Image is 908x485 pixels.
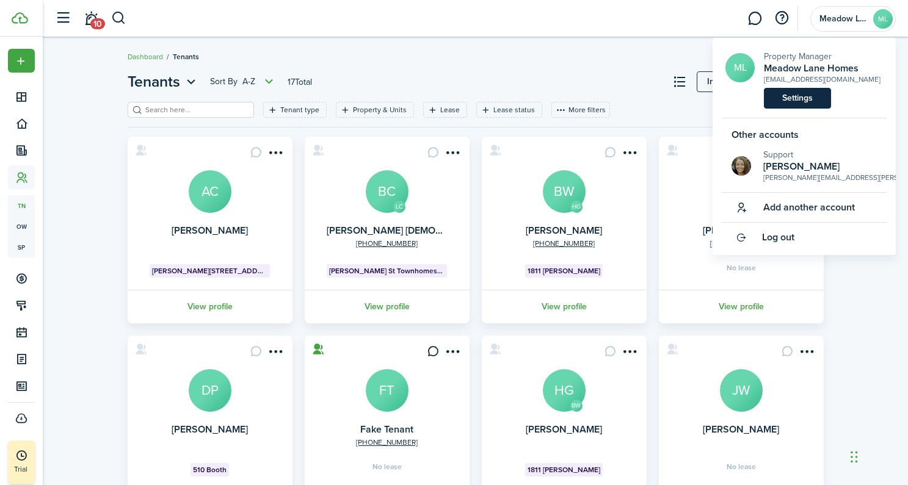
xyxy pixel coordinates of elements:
[764,88,831,109] a: Settings
[847,426,908,485] iframe: Chat Widget
[551,102,610,118] button: More filters
[288,76,312,88] header-page-total: 17 Total
[280,104,319,115] filter-tag-label: Tenant type
[193,464,227,475] span: 510 Booth
[14,464,63,475] p: Trial
[423,102,467,118] filter-tag: Open filter
[819,15,868,23] span: Meadow Lane Homes
[528,464,600,475] span: 1811 [PERSON_NAME]
[128,71,199,93] button: Tenants
[764,63,881,74] a: Meadow Lane Homes
[440,104,460,115] filter-tag-label: Lease
[771,8,792,29] button: Open resource center
[128,71,180,93] span: Tenants
[493,104,535,115] filter-tag-label: Lease status
[725,53,755,82] a: ML
[8,195,35,216] a: tn
[242,76,255,88] span: A-Z
[210,74,277,89] button: Open menu
[697,71,743,92] a: Import
[543,170,586,213] a: BW
[366,170,409,213] a: BC
[356,238,418,249] a: [PHONE_NUMBER]
[763,202,855,213] span: Add another account
[480,290,648,323] a: View profile
[533,238,595,249] a: [PHONE_NUMBER]
[172,422,248,436] a: [PERSON_NAME]
[710,238,772,249] a: [PHONE_NUMBER]
[763,148,793,161] span: Support
[443,146,462,163] button: Open menu
[851,439,858,475] div: Drag
[142,104,250,116] input: Search here...
[329,265,445,276] span: [PERSON_NAME] St Townhomes, Unit 101
[443,345,462,362] button: Open menu
[266,345,285,362] button: Open menu
[543,369,586,412] a: HG
[657,290,826,323] a: View profile
[797,345,816,362] button: Open menu
[722,193,855,222] button: Add another account
[128,51,163,62] a: Dashboard
[111,8,126,29] button: Search
[12,12,28,24] img: TenantCloud
[366,369,409,412] a: FT
[90,18,105,29] span: 10
[526,422,602,436] a: [PERSON_NAME]
[327,223,509,237] a: [PERSON_NAME] [DEMOGRAPHIC_DATA]
[173,51,199,62] span: Tenants
[743,3,766,34] a: Messaging
[372,463,402,470] span: No lease
[526,223,602,237] a: [PERSON_NAME]
[764,74,881,85] div: [EMAIL_ADDRESS][DOMAIN_NAME]
[722,223,887,252] a: Log out
[128,71,199,93] button: Open menu
[152,265,267,276] span: [PERSON_NAME][STREET_ADDRESS]
[356,437,418,448] a: [PHONE_NUMBER]
[189,170,231,213] a: AC
[263,102,327,118] filter-tag: Open filter
[720,369,763,412] a: JW
[393,201,405,213] avatar-text: LC
[8,440,35,484] a: Trial
[210,74,277,89] button: Sort byA-Z
[266,146,285,163] button: Open menu
[727,264,756,271] span: No lease
[703,422,779,436] a: [PERSON_NAME]
[873,9,893,29] avatar-text: ML
[210,76,242,88] span: Sort by
[8,216,35,237] a: ow
[51,7,74,30] button: Open sidebar
[620,345,639,362] button: Open menu
[8,237,35,257] a: sp
[189,369,231,412] a: DP
[336,102,414,118] filter-tag: Open filter
[528,265,600,276] span: 1811 [PERSON_NAME]
[703,223,779,237] a: [PERSON_NAME]
[360,422,413,436] a: Fake Tenant
[570,201,583,213] avatar-text: HG
[570,400,583,412] avatar-text: BW
[762,232,794,243] span: Log out
[722,128,887,142] h5: Other accounts
[764,50,832,63] span: Property Manager
[126,290,294,323] a: View profile
[79,3,103,34] a: Notifications
[172,223,248,237] a: [PERSON_NAME]
[727,463,756,470] span: No lease
[353,104,407,115] filter-tag-label: Property & Units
